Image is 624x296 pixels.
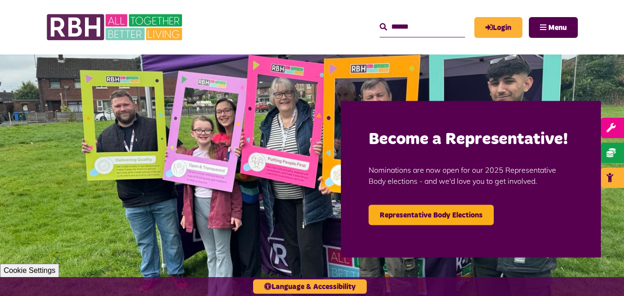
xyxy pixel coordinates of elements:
[474,17,522,38] a: MyRBH
[369,150,573,200] p: Nominations are now open for our 2025 Representative Body elections - and we'd love you to get in...
[369,128,573,150] h2: Become a Representative!
[529,17,578,38] button: Navigation
[369,205,494,225] a: Representative Body Elections
[548,24,567,31] span: Menu
[253,279,367,294] button: Language & Accessibility
[46,9,185,45] img: RBH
